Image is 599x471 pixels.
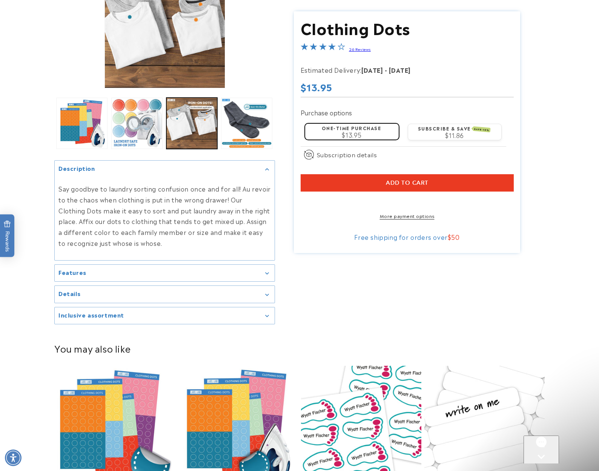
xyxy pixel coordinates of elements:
[55,265,275,282] summary: Features
[56,98,108,149] button: Load image 1 in gallery view
[6,411,95,433] iframe: Sign Up via Text for Offers
[349,46,371,52] a: 26 Reviews - open in a new tab
[54,342,545,354] h2: You may also like
[58,268,86,276] h2: Features
[55,161,275,178] summary: Description
[58,183,271,249] p: Say goodbye to laundry sorting confusion once and for all! Au revoir to the chaos when clothing i...
[451,232,459,241] span: 50
[55,286,275,303] summary: Details
[385,65,387,74] strong: -
[111,98,163,149] button: Load image 2 in gallery view
[301,233,514,241] div: Free shipping for orders over
[317,150,377,159] span: Subscription details
[342,130,362,139] span: $13.95
[301,108,352,117] label: Purchase options
[322,124,381,131] label: One-time purchase
[418,125,490,132] label: Subscribe & save
[58,164,95,172] h2: Description
[389,65,411,74] strong: [DATE]
[361,65,383,74] strong: [DATE]
[386,180,429,186] span: Add to cart
[4,220,11,252] span: Rewards
[473,126,490,132] span: SAVE 15%
[166,98,218,149] button: Load image 3 in gallery view
[58,311,124,319] h2: Inclusive assortment
[301,212,514,219] a: More payment options
[301,44,345,53] span: 4.0-star overall rating
[448,232,452,241] span: $
[55,307,275,324] summary: Inclusive assortment
[58,290,80,297] h2: Details
[445,130,464,140] span: $11.86
[524,436,591,463] iframe: Gorgias live chat messenger
[301,80,333,94] span: $13.95
[301,174,514,192] button: Add to cart
[221,98,272,149] button: Load image 4 in gallery view
[301,18,514,38] h1: Clothing Dots
[5,450,22,466] div: Accessibility Menu
[301,64,489,75] p: Estimated Delivery:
